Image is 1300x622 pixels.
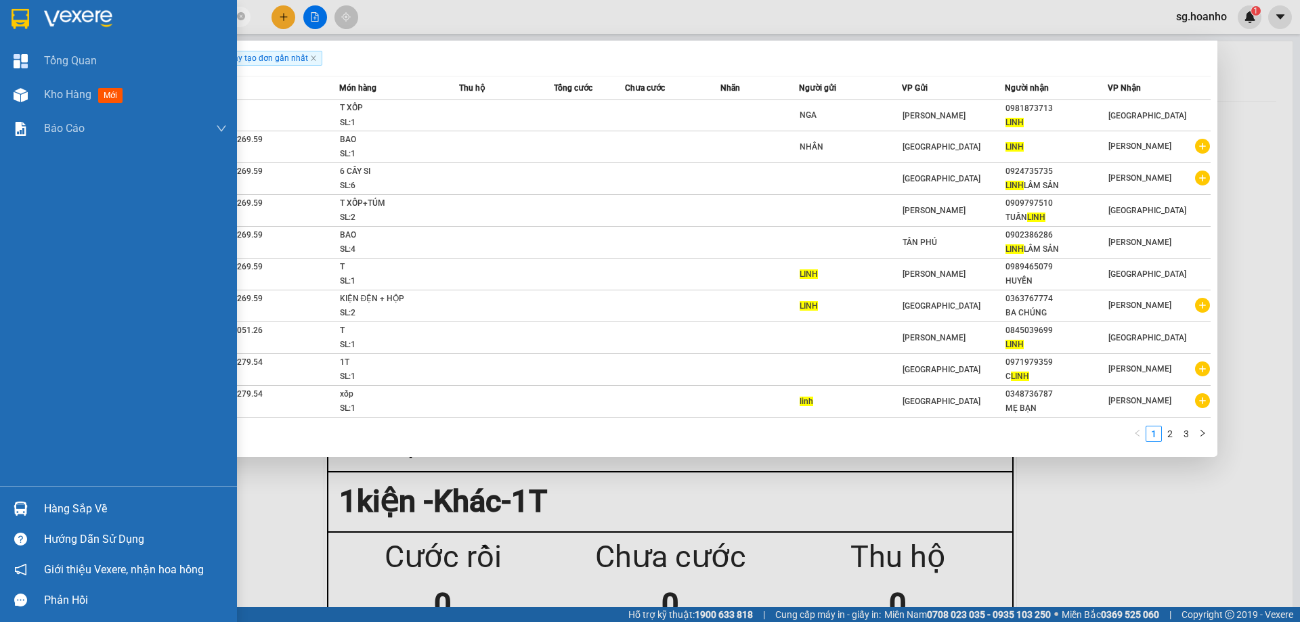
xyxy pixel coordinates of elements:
[1005,401,1107,416] div: MẸ BẠN
[1005,324,1107,338] div: 0845039699
[340,116,441,131] div: SL: 1
[340,164,441,179] div: 6 CÂY SI
[1005,292,1107,306] div: 0363767774
[903,269,966,279] span: [PERSON_NAME]
[14,533,27,546] span: question-circle
[903,111,966,120] span: [PERSON_NAME]
[1005,340,1024,349] span: LINH
[800,301,818,311] span: LINH
[1195,139,1210,154] span: plus-circle
[800,108,901,123] div: NGA
[1005,228,1107,242] div: 0902386286
[237,11,245,24] span: close-circle
[340,196,441,211] div: T XỐP+TÚM
[1108,111,1186,120] span: [GEOGRAPHIC_DATA]
[340,292,441,307] div: KIỆN ĐỆN + HỘP
[1108,238,1171,247] span: [PERSON_NAME]
[216,123,227,134] span: down
[903,365,980,374] span: [GEOGRAPHIC_DATA]
[1195,171,1210,185] span: plus-circle
[340,147,441,162] div: SL: 1
[1194,426,1211,442] li: Next Page
[1108,396,1171,405] span: [PERSON_NAME]
[1005,102,1107,116] div: 0981873713
[903,238,937,247] span: TÂN PHÚ
[340,370,441,384] div: SL: 1
[800,140,901,154] div: NHÂN
[340,401,441,416] div: SL: 1
[44,590,227,610] div: Phản hồi
[340,179,441,194] div: SL: 6
[1198,429,1207,437] span: right
[903,142,980,152] span: [GEOGRAPHIC_DATA]
[1005,179,1107,193] div: LÂM SẢN
[903,301,980,311] span: [GEOGRAPHIC_DATA]
[903,174,980,183] span: [GEOGRAPHIC_DATA]
[1108,173,1171,183] span: [PERSON_NAME]
[310,55,317,62] span: close
[1027,213,1045,222] span: LINH
[800,269,818,279] span: LINH
[1005,260,1107,274] div: 0989465079
[340,133,441,148] div: BAO
[625,83,665,93] span: Chưa cước
[14,88,28,102] img: warehouse-icon
[902,83,928,93] span: VP Gửi
[14,594,27,606] span: message
[340,324,441,338] div: T
[340,387,441,402] div: xốp
[1005,142,1024,152] span: LINH
[340,355,441,370] div: 1T
[1108,83,1141,93] span: VP Nhận
[720,83,740,93] span: Nhãn
[1162,426,1178,442] li: 2
[1195,393,1210,408] span: plus-circle
[14,502,28,516] img: warehouse-icon
[1146,426,1161,441] a: 1
[14,563,27,576] span: notification
[340,274,441,289] div: SL: 1
[1163,426,1177,441] a: 2
[44,52,97,69] span: Tổng Quan
[554,83,592,93] span: Tổng cước
[903,206,966,215] span: [PERSON_NAME]
[340,260,441,275] div: T
[1194,426,1211,442] button: right
[340,101,441,116] div: T XỐP
[1108,364,1171,374] span: [PERSON_NAME]
[12,9,29,29] img: logo-vxr
[1108,269,1186,279] span: [GEOGRAPHIC_DATA]
[800,397,813,406] span: linh
[1108,206,1186,215] span: [GEOGRAPHIC_DATA]
[1005,387,1107,401] div: 0348736787
[1178,426,1194,442] li: 3
[1108,141,1171,151] span: [PERSON_NAME]
[1195,361,1210,376] span: plus-circle
[1005,306,1107,320] div: BA CHÚNG
[1108,333,1186,342] span: [GEOGRAPHIC_DATA]
[237,12,245,20] span: close-circle
[1005,118,1024,127] span: LINH
[340,228,441,243] div: BAO
[1005,196,1107,210] div: 0909797510
[1195,298,1210,313] span: plus-circle
[799,83,836,93] span: Người gửi
[1146,426,1162,442] li: 1
[903,397,980,406] span: [GEOGRAPHIC_DATA]
[44,120,85,137] span: Báo cáo
[14,54,28,68] img: dashboard-icon
[1005,83,1049,93] span: Người nhận
[1179,426,1194,441] a: 3
[98,88,123,103] span: mới
[44,529,227,550] div: Hướng dẫn sử dụng
[1005,274,1107,288] div: HUYỀN
[903,333,966,342] span: [PERSON_NAME]
[1133,429,1142,437] span: left
[1005,164,1107,179] div: 0924735735
[1011,372,1029,381] span: LINH
[1129,426,1146,442] button: left
[340,242,441,257] div: SL: 4
[1005,370,1107,384] div: C
[339,83,376,93] span: Món hàng
[1005,210,1107,225] div: TUẤN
